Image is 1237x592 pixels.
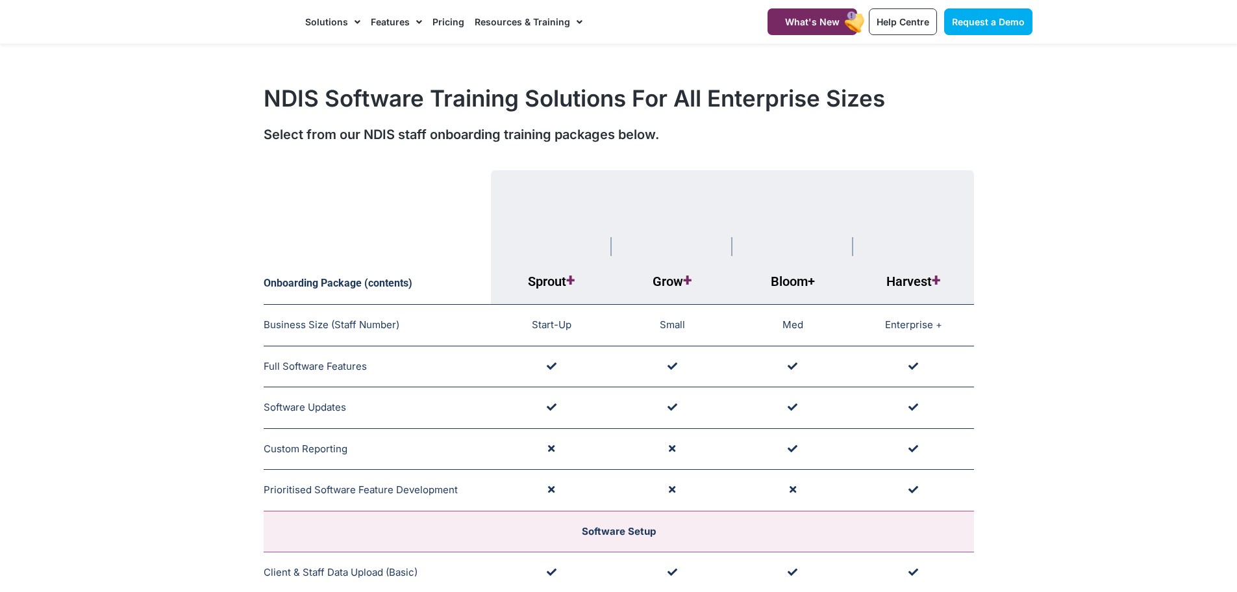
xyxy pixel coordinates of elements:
[768,8,857,35] a: What's New
[853,305,974,346] td: Enterprise +
[264,318,399,331] span: Business Size (Staff Number)
[264,387,492,429] td: Software Updates
[264,470,492,511] td: Prioritised Software Feature Development
[683,271,692,290] span: +
[771,274,815,289] span: Bloom
[785,16,840,27] span: What's New
[264,84,974,112] h1: NDIS Software Training Solutions For All Enterprise Sizes
[869,8,937,35] a: Help Centre
[886,274,940,289] span: Harvest
[264,428,492,470] td: Custom Reporting
[877,16,929,27] span: Help Centre
[205,12,293,32] img: CareMaster Logo
[653,274,692,289] span: Grow
[264,125,974,144] div: Select from our NDIS staff onboarding training packages below.
[582,525,656,537] span: Software Setup
[891,183,936,266] img: svg+xml;nitro-empty-id=NjQxOjk1OQ==-1;base64,PHN2ZyB2aWV3Qm94PSIwIDAgNjkgMTI4IiB3aWR0aD0iNjkiIGhl...
[264,360,367,372] span: Full Software Features
[566,271,575,290] span: +
[932,271,940,290] span: +
[753,188,832,267] img: svg+xml;nitro-empty-id=NjQxOjcyMA==-1;base64,PHN2ZyB2aWV3Qm94PSIwIDAgMTIzIDEyMiIgd2lkdGg9IjEyMyIg...
[612,305,732,346] td: Small
[944,8,1032,35] a: Request a Demo
[632,211,712,266] img: svg+xml;nitro-empty-id=NjQxOjQ1NA==-1;base64,PHN2ZyB2aWV3Qm94PSIwIDAgMTIzIDg1IiB3aWR0aD0iMTIzIiBo...
[264,170,492,305] th: Onboarding Package (contents)
[952,16,1025,27] span: Request a Demo
[732,305,853,346] td: Med
[491,305,612,346] td: Start-Up
[808,274,815,289] span: +
[528,274,575,289] span: Sprout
